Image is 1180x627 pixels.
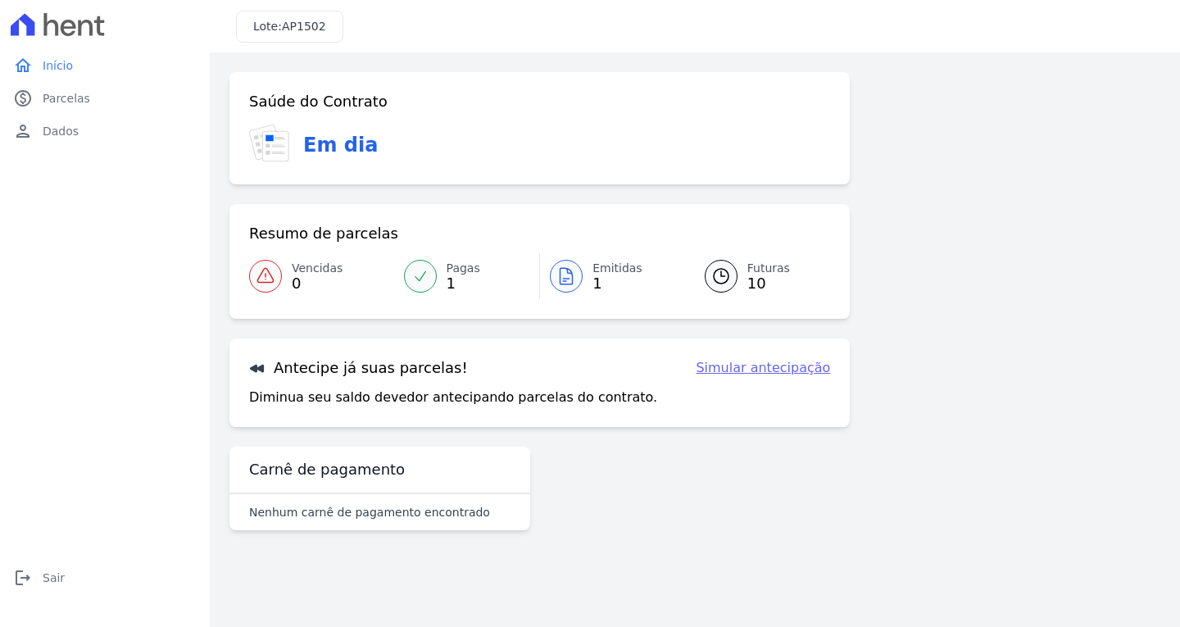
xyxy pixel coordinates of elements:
span: 1 [447,277,480,290]
h3: Resumo de parcelas [249,224,398,243]
span: Início [43,57,73,74]
h3: Lote: [253,18,326,35]
a: Emitidas 1 [540,253,685,299]
h3: Saúde do Contrato [249,92,388,111]
p: Nenhum carnê de pagamento encontrado [249,504,490,520]
a: paidParcelas [7,82,203,115]
a: Futuras 10 [685,253,831,299]
span: Parcelas [43,90,90,107]
a: Pagas 1 [394,253,540,299]
h3: Antecipe já suas parcelas! [249,358,468,378]
a: logoutSair [7,561,203,594]
h3: Em dia [303,130,378,160]
i: logout [13,568,33,588]
h3: Carnê de pagamento [249,460,405,479]
a: Vencidas 0 [249,253,394,299]
span: Sair [43,570,65,586]
span: AP1502 [282,20,326,33]
p: Diminua seu saldo devedor antecipando parcelas do contrato. [249,388,657,407]
span: Futuras [747,260,790,277]
a: personDados [7,115,203,148]
a: Simular antecipação [696,358,830,378]
a: homeInício [7,49,203,82]
i: person [13,121,33,141]
i: paid [13,89,33,108]
span: Emitidas [592,260,642,277]
span: Vencidas [292,260,343,277]
i: home [13,56,33,75]
span: 10 [747,277,790,290]
span: Dados [43,123,79,139]
span: Pagas [447,260,480,277]
span: 0 [292,277,343,290]
span: 1 [592,277,642,290]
